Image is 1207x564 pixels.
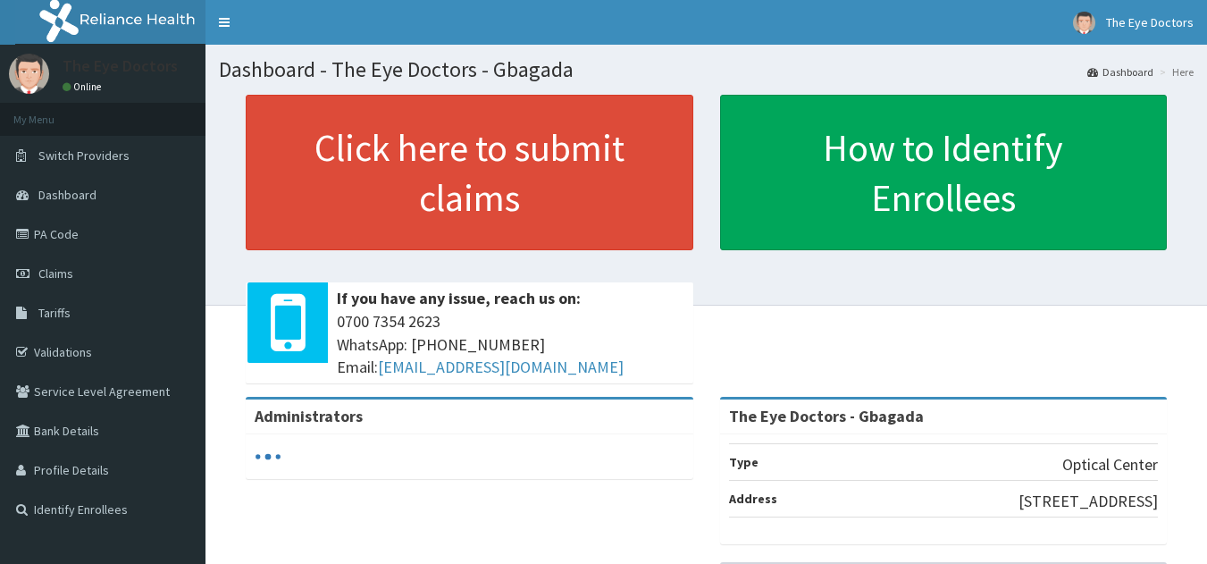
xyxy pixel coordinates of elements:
[255,406,363,426] b: Administrators
[38,147,130,164] span: Switch Providers
[729,454,759,470] b: Type
[219,58,1194,81] h1: Dashboard - The Eye Doctors - Gbagada
[1087,64,1153,80] a: Dashboard
[1155,64,1194,80] li: Here
[337,288,581,308] b: If you have any issue, reach us on:
[720,95,1168,250] a: How to Identify Enrollees
[38,305,71,321] span: Tariffs
[1062,453,1158,476] p: Optical Center
[9,54,49,94] img: User Image
[255,443,281,470] svg: audio-loading
[378,357,624,377] a: [EMAIL_ADDRESS][DOMAIN_NAME]
[246,95,693,250] a: Click here to submit claims
[1018,490,1158,513] p: [STREET_ADDRESS]
[63,58,178,74] p: The Eye Doctors
[63,80,105,93] a: Online
[38,187,96,203] span: Dashboard
[337,310,684,379] span: 0700 7354 2623 WhatsApp: [PHONE_NUMBER] Email:
[1073,12,1095,34] img: User Image
[38,265,73,282] span: Claims
[729,491,777,507] b: Address
[1106,14,1194,30] span: The Eye Doctors
[729,406,924,426] strong: The Eye Doctors - Gbagada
